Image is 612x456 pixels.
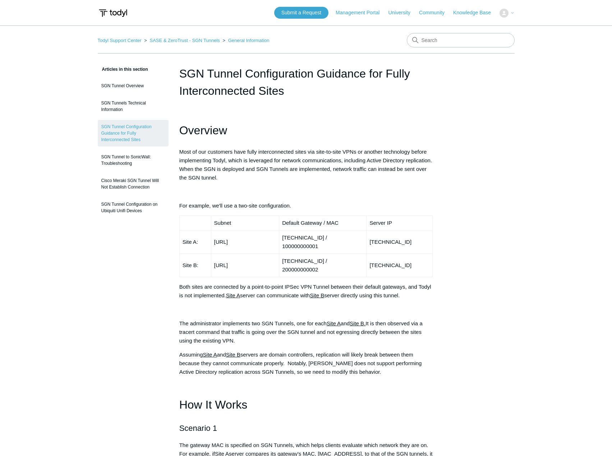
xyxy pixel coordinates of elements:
a: University [388,9,417,17]
input: Search [407,33,515,47]
img: Todyl Support Center Help Center home page [98,6,128,20]
a: Community [419,9,452,17]
p: For example, we'll use a two-site configuration. [179,201,433,210]
h2: Scenario 1 [179,422,433,434]
td: [TECHNICAL_ID] / 100000000001 [279,231,367,254]
td: [TECHNICAL_ID] [367,231,433,254]
td: Site B: [179,254,211,277]
td: Site A: [179,231,211,254]
a: SGN Tunnel to SonicWall: Troubleshooting [98,150,169,170]
a: General Information [228,38,270,43]
td: Server IP [367,216,433,231]
td: Subnet [211,216,279,231]
span: Site A [327,320,341,326]
h1: How It Works [179,396,433,414]
td: [URL] [211,231,279,254]
span: Site B [310,292,324,298]
span: Site B. [350,320,365,326]
a: SASE & ZeroTrust - SGN Tunnels [149,38,220,43]
td: Default Gateway / MAC [279,216,367,231]
li: General Information [221,38,269,43]
span: Site B [226,352,240,358]
li: Todyl Support Center [98,38,143,43]
a: SGN Tunnel Configuration on Ubiquiti Unifi Devices [98,197,169,218]
span: Articles in this section [98,67,148,72]
p: Assuming and servers are domain controllers, replication will likely break between them because t... [179,350,433,376]
li: SASE & ZeroTrust - SGN Tunnels [143,38,221,43]
span: Site A [226,292,240,298]
a: Cisco Meraki SGN Tunnel Will Not Establish Connection [98,174,169,194]
a: Submit a Request [274,7,328,19]
td: [TECHNICAL_ID] [367,254,433,277]
h1: Overview [179,121,433,140]
p: Most of our customers have fully interconnected sites via site-to-site VPNs or another technology... [179,148,433,182]
a: SGN Tunnels Technical Information [98,96,169,116]
span: Site A [203,352,217,358]
td: [URL] [211,254,279,277]
a: Knowledge Base [453,9,498,17]
a: SGN Tunnel Configuration Guidance for Fully Interconnected Sites [98,120,169,146]
a: Management Portal [336,9,387,17]
a: SGN Tunnel Overview [98,79,169,93]
h1: SGN Tunnel Configuration Guidance for Fully Interconnected Sites [179,65,433,99]
p: The administrator implements two SGN Tunnels, one for each and It is then observed via a tracert ... [179,319,433,345]
td: [TECHNICAL_ID] / 200000000002 [279,254,367,277]
a: Todyl Support Center [98,38,142,43]
p: Both sites are connected by a point-to-point IPSec VPN Tunnel between their default gateways, and... [179,283,433,300]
